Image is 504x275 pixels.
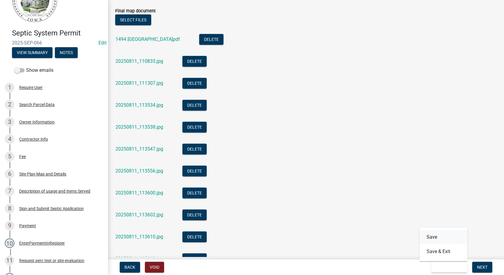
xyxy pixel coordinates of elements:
[12,47,52,58] button: View Summary
[419,228,467,261] div: Save & Exit
[419,244,467,259] button: Save & Exit
[182,209,207,220] button: Delete
[5,186,14,196] div: 7
[5,83,14,92] div: 1
[12,29,103,38] h4: Septic System Permit
[182,144,207,154] button: Delete
[115,102,163,108] a: 20250811_113534.jpg
[182,103,207,108] wm-modal-confirm: Delete Document
[5,134,14,144] div: 4
[182,81,207,87] wm-modal-confirm: Delete Document
[115,14,151,25] button: Select files
[98,40,106,46] a: Edit
[472,262,492,273] button: Next
[115,234,163,240] a: 20250811_113610.jpg
[115,190,163,196] a: 20250811_113600.jpg
[12,40,96,46] span: 2025-SEP-066
[182,231,207,242] button: Delete
[55,47,78,58] button: Notes
[5,117,14,127] div: 3
[5,221,14,231] div: 9
[182,256,207,262] wm-modal-confirm: Delete Document
[98,40,106,46] wm-modal-confirm: Edit Application Number
[182,56,207,67] button: Delete
[477,265,487,270] span: Next
[14,67,53,74] label: Show emails
[182,253,207,264] button: Delete
[115,58,163,64] a: 20250811_110835.jpg
[19,154,26,159] div: Fee
[182,234,207,240] wm-modal-confirm: Delete Document
[182,212,207,218] wm-modal-confirm: Delete Document
[19,206,84,211] div: Sign and Submit Septic Application
[182,125,207,130] wm-modal-confirm: Delete Document
[19,189,90,193] div: Description of usage and Items Served
[115,80,163,86] a: 20250811_111307.jpg
[115,256,163,261] a: 20250811_113619.jpg
[182,147,207,152] wm-modal-confirm: Delete Document
[19,102,55,107] div: Search Parcel Data
[5,238,14,248] div: 10
[5,256,14,265] div: 11
[199,37,223,43] wm-modal-confirm: Delete Document
[5,152,14,161] div: 5
[19,241,65,245] div: EnterPaymentInRegister
[115,168,163,174] a: 20250811_113556.jpg
[5,169,14,179] div: 6
[431,262,467,273] button: Save & Exit
[120,262,140,273] button: Back
[115,124,163,130] a: 20250811_113538.jpg
[115,36,180,42] a: 1494 [GEOGRAPHIC_DATA]pdf
[55,50,78,55] wm-modal-confirm: Notes
[182,100,207,111] button: Delete
[182,188,207,198] button: Delete
[19,258,84,263] div: Request perc test or site evaluation
[5,204,14,213] div: 8
[19,172,66,176] div: Site Plan Map and Details
[182,122,207,133] button: Delete
[182,78,207,89] button: Delete
[115,212,163,218] a: 20250811_113602.jpg
[12,50,52,55] wm-modal-confirm: Summary
[182,59,207,65] wm-modal-confirm: Delete Document
[182,169,207,174] wm-modal-confirm: Delete Document
[419,230,467,244] button: Save
[182,166,207,176] button: Delete
[19,137,48,141] div: Contractor Info
[124,265,135,270] span: Back
[19,85,43,90] div: Require User
[19,120,55,124] div: Owner Information
[19,224,36,228] div: Payment
[115,146,163,152] a: 20250811_113547.jpg
[199,34,223,45] button: Delete
[182,191,207,196] wm-modal-confirm: Delete Document
[436,265,459,270] span: Save & Exit
[115,9,156,13] label: Final map document
[5,100,14,109] div: 2
[145,262,164,273] button: Void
